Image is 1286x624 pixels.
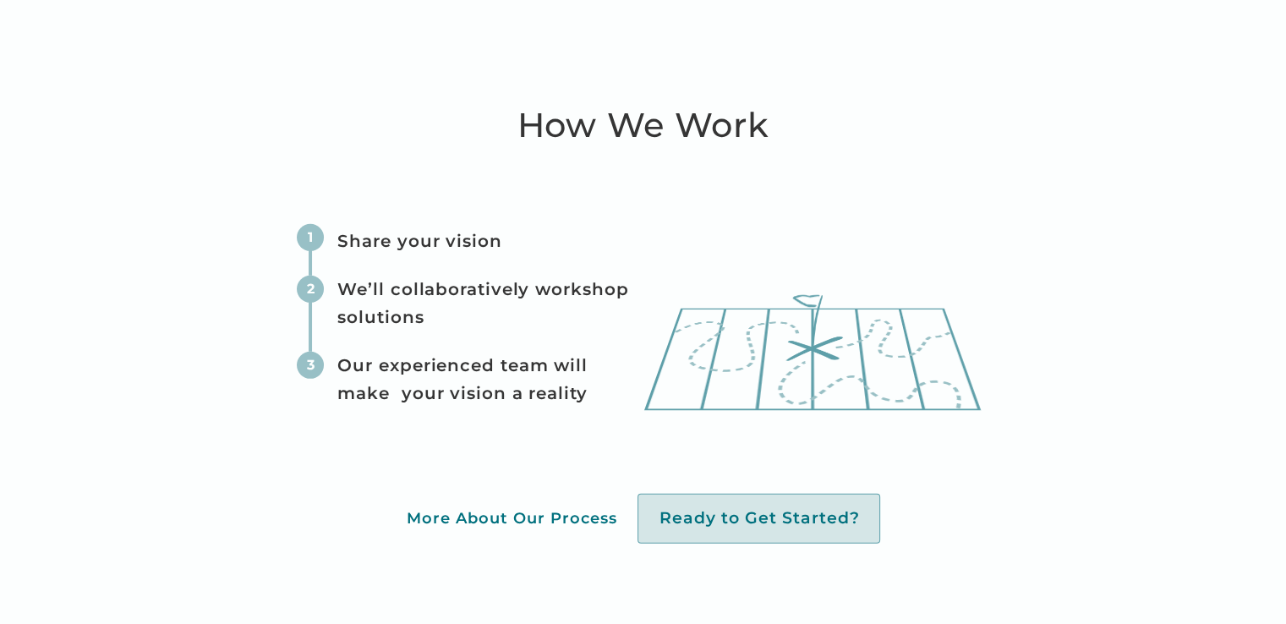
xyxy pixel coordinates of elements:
[307,356,315,376] div: 3
[337,276,635,332] div: We’ll collaboratively workshop solutions
[517,98,769,152] h2: How We Work
[659,508,859,529] div: Ready to Get Started?
[307,280,315,300] div: 2
[337,353,635,408] div: Our experienced team will make your vision a reality
[406,509,616,528] div: More About Our Process
[337,225,501,256] div: Share your vision
[405,508,617,529] a: More About Our Process
[308,228,313,249] div: 1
